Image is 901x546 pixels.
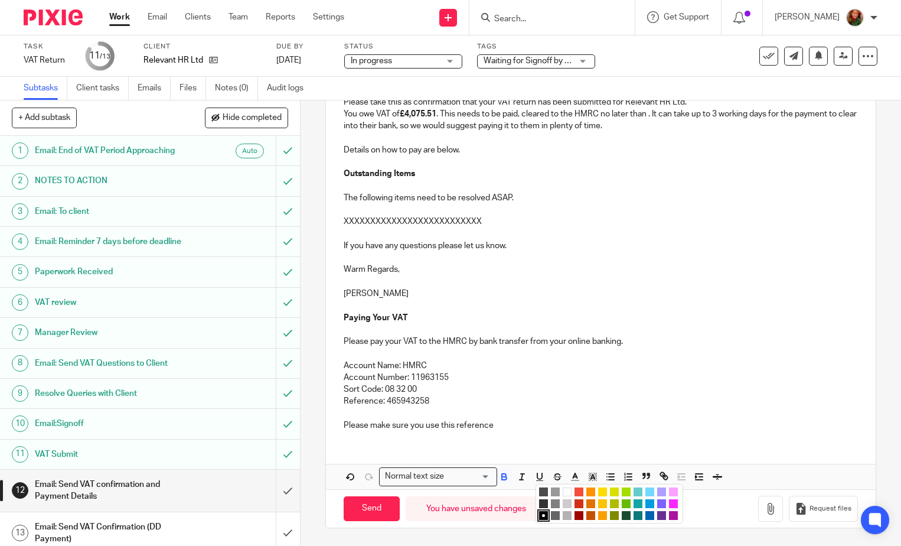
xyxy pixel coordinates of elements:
p: Account Number: 11963155 [344,372,858,383]
label: Status [344,42,462,51]
li: color:#FB9E00 [598,511,607,520]
a: Settings [313,11,344,23]
p: The following items need to be resolved ASAP. [344,192,858,204]
strong: Outstanding Items [344,170,415,178]
div: Search for option [379,467,497,486]
li: color:#FFFFFF [563,487,572,496]
li: color:#194D33 [622,511,631,520]
a: Files [179,77,206,100]
button: + Add subtask [12,108,77,128]
strong: Paying Your VAT [344,314,408,322]
h1: VAT review [35,294,188,311]
p: Warm Regards, [344,264,858,275]
li: color:#CCCCCC [563,499,572,508]
img: sallycropped.JPG [845,8,864,27]
div: VAT Return [24,54,71,66]
a: Audit logs [267,77,312,100]
img: Pixie [24,9,83,25]
h1: Email: Send VAT confirmation and Payment Details [35,476,188,506]
label: Client [143,42,262,51]
h1: Manager Review [35,324,188,342]
li: color:#16A5A5 [634,499,642,508]
a: Notes (0) [215,77,258,100]
span: Get Support [664,13,709,21]
h1: VAT Submit [35,446,188,463]
p: Account Name: HMRC [344,360,858,372]
div: 5 [12,264,28,281]
div: 2 [12,173,28,190]
p: If you have any questions please let us know. [344,240,858,252]
input: Search for option [448,470,490,483]
h1: Paperwork Received [35,263,188,281]
p: Reference: 465943258 [344,395,858,407]
label: Task [24,42,71,51]
div: 13 [12,525,28,541]
strong: £4,075.51 [400,110,436,118]
span: Waiting for Signoff by Email [484,57,584,65]
li: color:#FE9200 [586,487,595,496]
li: color:#73D8FF [645,487,654,496]
small: /13 [100,53,110,60]
li: color:#FA28FF [669,499,678,508]
h1: Email: End of VAT Period Approaching [35,142,188,160]
div: 6 [12,294,28,311]
li: color:#C45100 [586,511,595,520]
p: [PERSON_NAME] [344,288,858,300]
li: color:#000000 [539,511,548,520]
span: [DATE] [276,56,301,64]
li: color:#9F0500 [574,511,583,520]
span: Request files [809,504,851,513]
li: color:#E27300 [586,499,595,508]
a: Reports [266,11,295,23]
li: color:#68BC00 [622,499,631,508]
div: Compact color picker [536,484,683,524]
p: Details on how to pay are below. [344,144,858,156]
li: color:#999999 [551,487,560,496]
div: 1 [12,142,28,159]
li: color:#B3B3B3 [563,511,572,520]
div: 7 [12,324,28,341]
a: Emails [138,77,171,100]
div: You have unsaved changes [406,496,547,522]
li: color:#B0BC00 [610,499,619,508]
p: Please pay your VAT to the HMRC by bank transfer from your online banking. [344,336,858,347]
p: You owe VAT of . This needs to be paid, cleared to the HMRC no later than . It can take up to 3 w... [344,108,858,132]
p: XXXXXXXXXXXXXXXXXXXXXXXXXX [344,216,858,227]
div: 4 [12,233,28,250]
li: color:#4D4D4D [539,487,548,496]
div: 11 [89,49,110,63]
li: color:#68CCCA [634,487,642,496]
span: In progress [351,57,392,65]
span: Hide completed [223,113,282,123]
li: color:#DBDF00 [610,487,619,496]
li: color:#AEA1FF [657,487,666,496]
li: color:#808900 [610,511,619,520]
button: Request files [789,496,857,522]
h1: Resolve Queries with Client [35,385,188,402]
li: color:#009CE0 [645,499,654,508]
a: Work [109,11,130,23]
li: color:#0062B1 [645,511,654,520]
li: color:#FCC400 [598,499,607,508]
div: 12 [12,482,28,499]
a: Email [148,11,167,23]
a: Clients [185,11,211,23]
li: color:#FCDC00 [598,487,607,496]
li: color:#A4DD00 [622,487,631,496]
label: Due by [276,42,329,51]
div: 10 [12,415,28,432]
li: color:#0C797D [634,511,642,520]
p: Sort Code: 08 32 00 [344,383,858,395]
li: color:#808080 [551,499,560,508]
h1: Email:Signoff [35,415,188,433]
div: 8 [12,355,28,372]
input: Search [493,14,599,25]
p: Please make sure you use this reference [344,420,858,431]
input: Send [344,496,400,522]
h1: Email: To client [35,203,188,220]
li: color:#F44E3B [574,487,583,496]
a: Client tasks [76,77,129,100]
li: color:#7B64FF [657,499,666,508]
p: [PERSON_NAME] [775,11,840,23]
